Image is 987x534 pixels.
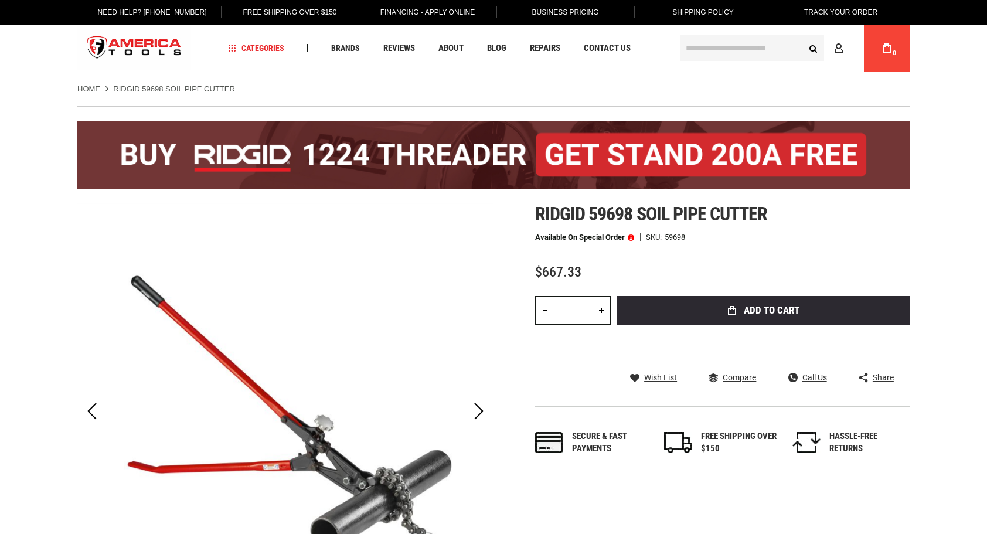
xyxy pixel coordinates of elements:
img: shipping [664,432,692,453]
a: Blog [482,40,512,56]
a: store logo [77,26,191,70]
span: Categories [228,44,284,52]
img: payments [535,432,563,453]
strong: RIDGID 59698 Soil Pipe Cutter [113,84,235,93]
span: $667.33 [535,264,581,280]
strong: SKU [646,233,665,241]
span: About [438,44,464,53]
img: BOGO: Buy the RIDGID® 1224 Threader (26092), get the 92467 200A Stand FREE! [77,121,910,189]
img: America Tools [77,26,191,70]
span: Blog [487,44,506,53]
span: Wish List [644,373,677,382]
span: Call Us [802,373,827,382]
span: Contact Us [584,44,631,53]
span: Ridgid 59698 soil pipe cutter [535,203,767,225]
div: 59698 [665,233,685,241]
span: Share [873,373,894,382]
button: Search [802,37,824,59]
a: Home [77,84,100,94]
span: Compare [723,373,756,382]
div: HASSLE-FREE RETURNS [829,430,906,455]
a: Brands [326,40,365,56]
a: Reviews [378,40,420,56]
p: Available on Special Order [535,233,634,242]
a: Repairs [525,40,566,56]
button: Add to Cart [617,296,910,325]
a: Compare [709,372,756,383]
div: Secure & fast payments [572,430,648,455]
span: Shipping Policy [672,8,734,16]
a: About [433,40,469,56]
a: Contact Us [578,40,636,56]
iframe: Secure express checkout frame [615,329,912,363]
span: 0 [893,50,896,56]
span: Repairs [530,44,560,53]
a: 0 [876,25,898,72]
a: Wish List [630,372,677,383]
a: Call Us [788,372,827,383]
div: FREE SHIPPING OVER $150 [701,430,777,455]
span: Add to Cart [744,305,799,315]
img: returns [792,432,821,453]
a: Categories [223,40,290,56]
span: Reviews [383,44,415,53]
span: Brands [331,44,360,52]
